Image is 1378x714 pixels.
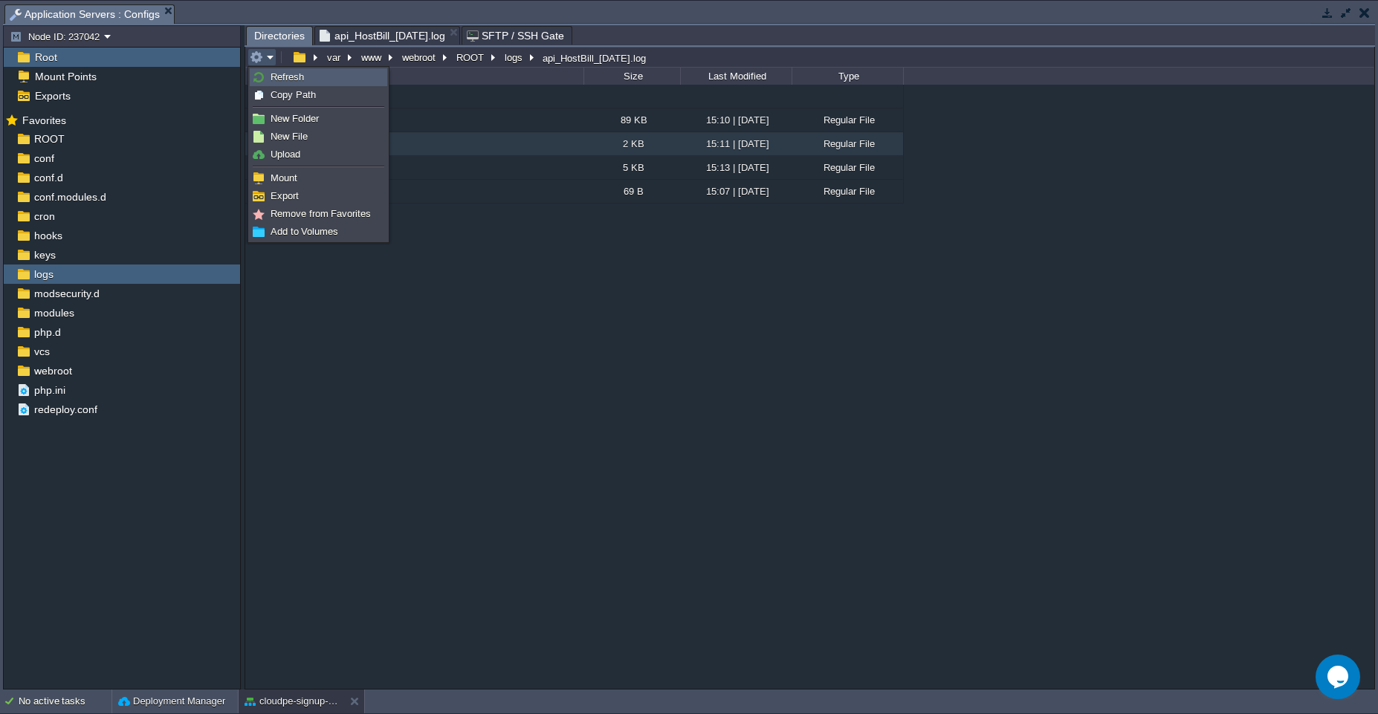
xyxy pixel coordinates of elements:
a: conf.modules.d [31,190,109,204]
span: Favorites [19,114,68,127]
a: Mount Points [32,70,99,83]
div: Regular File [792,108,903,132]
a: modules [31,306,77,319]
div: api_HostBill_[DATE].log [539,51,646,64]
a: logs [31,267,56,281]
a: Mount [250,170,386,186]
a: New File [250,129,386,145]
a: redeploy.conf [31,403,100,416]
div: 15:13 | [DATE] [680,156,792,179]
a: vcs [31,345,52,358]
div: Last Modified [682,68,792,85]
a: Exports [32,89,73,103]
a: cron [31,210,57,223]
a: keys [31,248,58,262]
div: 15:11 | [DATE] [680,132,792,155]
div: 5 KB [583,156,680,179]
a: webroot [31,364,74,377]
div: 15:07 | [DATE] [680,180,792,203]
div: Name [247,68,583,85]
a: Favorites [19,114,68,126]
button: logs [502,51,526,64]
button: var [325,51,344,64]
button: Deployment Manager [118,694,225,709]
a: Upload [250,146,386,163]
div: 15:10 | [DATE] [680,108,792,132]
span: Directories [254,27,305,45]
button: webroot [400,51,439,64]
span: Upload [271,149,300,160]
a: php.ini [31,383,68,397]
a: ROOT [31,132,67,146]
div: 2 KB [583,132,680,155]
a: php.d [31,325,63,339]
a: conf [31,152,56,165]
a: hooks [31,229,65,242]
span: Remove from Favorites [271,208,371,219]
span: api_HostBill_[DATE].log [320,27,445,45]
li: /var/www/webroot/ROOT/logs/api_HostBill_2025-08-13.log [314,26,460,45]
span: New Folder [271,113,319,124]
span: SFTP / SSH Gate [467,27,564,45]
button: Node ID: 237042 [10,30,104,43]
span: Mount [271,172,297,184]
a: Export [250,188,386,204]
span: Application Servers : Configs [10,5,160,24]
a: Add to Volumes [250,224,386,240]
a: New Folder [250,111,386,127]
div: 89 KB [583,108,680,132]
span: Refresh [271,71,304,82]
span: Copy Path [271,89,316,100]
div: No active tasks [19,689,111,713]
button: www [359,51,385,64]
a: modsecurity.d [31,287,102,300]
span: Add to Volumes [271,226,338,237]
iframe: chat widget [1316,655,1363,699]
div: Type [793,68,903,85]
div: Regular File [792,180,903,203]
div: Size [585,68,680,85]
div: Regular File [792,132,903,155]
button: ROOT [454,51,488,64]
input: Click to enter the path [245,47,1374,68]
div: 69 B [583,180,680,203]
a: Root [32,51,59,64]
a: Remove from Favorites [250,206,386,222]
a: conf.d [31,171,65,184]
span: Export [271,190,299,201]
button: cloudpe-signup-test [245,694,338,709]
div: Regular File [792,156,903,179]
a: Refresh [250,69,386,85]
span: New File [271,131,308,142]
